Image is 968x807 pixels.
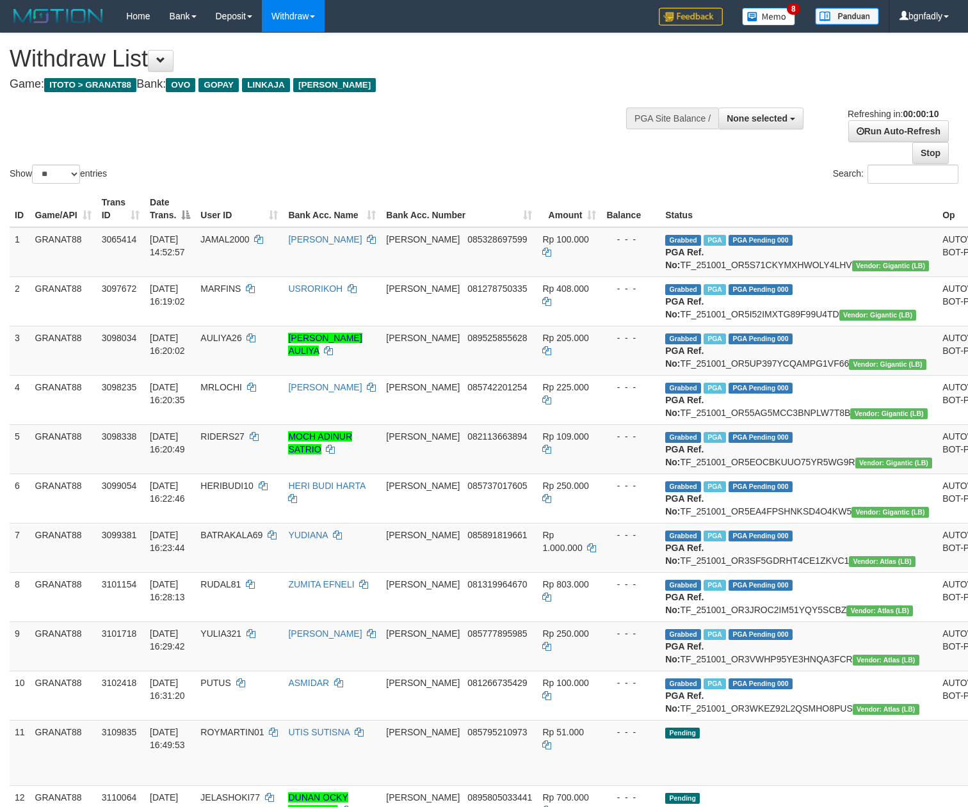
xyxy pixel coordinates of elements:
span: Pending [665,728,700,739]
span: [PERSON_NAME] [386,481,460,491]
span: Rp 1.000.000 [542,530,582,553]
span: GOPAY [198,78,239,92]
span: Marked by bgndedek [704,284,726,295]
td: 1 [10,227,30,277]
a: USRORIKOH [288,284,343,294]
span: ROYMARTIN01 [200,727,264,737]
div: - - - [606,479,655,492]
img: MOTION_logo.png [10,6,107,26]
span: PGA Pending [729,333,793,344]
span: Rp 100.000 [542,234,588,244]
span: Rp 225.000 [542,382,588,392]
label: Search: [833,164,958,184]
span: 8 [787,3,800,15]
span: Rp 803.000 [542,579,588,589]
a: YUDIANA [288,530,327,540]
span: Rp 250.000 [542,481,588,491]
th: Balance [601,191,660,227]
span: PGA Pending [729,432,793,443]
span: [DATE] 16:20:35 [150,382,185,405]
td: TF_251001_OR3WKEZ92L2QSMHO8PUS [660,671,937,720]
b: PGA Ref. No: [665,691,704,714]
span: [DATE] 16:22:46 [150,481,185,504]
td: 10 [10,671,30,720]
span: Copy 089525855628 to clipboard [467,333,527,343]
td: TF_251001_OR5EOCBKUUO75YR5WG9R [660,424,937,474]
span: Vendor URL: https://dashboard.q2checkout.com/secure [849,359,926,370]
span: Marked by bgndedek [704,531,726,541]
div: - - - [606,627,655,640]
span: [PERSON_NAME] [386,333,460,343]
span: 3101718 [102,628,137,639]
span: Copy 085737017605 to clipboard [467,481,527,491]
td: 4 [10,375,30,424]
span: [PERSON_NAME] [386,727,460,737]
td: GRANAT88 [30,720,97,785]
div: - - - [606,381,655,394]
span: Copy 082113663894 to clipboard [467,431,527,442]
span: Copy 085891819661 to clipboard [467,530,527,540]
a: ZUMITA EFNELI [288,579,354,589]
span: Vendor URL: https://dashboard.q2checkout.com/secure [853,655,919,666]
span: YULIA321 [200,628,241,639]
span: 3109835 [102,727,137,737]
span: Refreshing in: [848,109,939,119]
td: TF_251001_OR5UP397YCQAMPG1VF66 [660,326,937,375]
span: Grabbed [665,580,701,591]
a: [PERSON_NAME] AULIYA [288,333,362,356]
td: GRANAT88 [30,572,97,621]
td: 3 [10,326,30,375]
td: TF_251001_OR55AG5MCC3BNPLW7T8B [660,375,937,424]
div: PGA Site Balance / [626,108,718,129]
span: PGA Pending [729,383,793,394]
td: 9 [10,621,30,671]
td: TF_251001_OR3VWHP95YE3HNQA3FCR [660,621,937,671]
span: [PERSON_NAME] [293,78,376,92]
span: Rp 205.000 [542,333,588,343]
b: PGA Ref. No: [665,592,704,615]
span: MARFINS [200,284,241,294]
a: Run Auto-Refresh [848,120,949,142]
b: PGA Ref. No: [665,493,704,516]
td: GRANAT88 [30,424,97,474]
h4: Game: Bank: [10,78,633,91]
img: Feedback.jpg [659,8,723,26]
b: PGA Ref. No: [665,296,704,319]
span: Vendor URL: https://dashboard.q2checkout.com/secure [855,458,933,468]
a: MOCH ADINUR SATRIO [288,431,352,454]
b: PGA Ref. No: [665,641,704,664]
span: Copy 081266735429 to clipboard [467,678,527,688]
span: Marked by bgndedek [704,432,726,443]
span: 3110064 [102,792,137,803]
span: Grabbed [665,678,701,689]
a: UTIS SUTISNA [288,727,350,737]
span: [DATE] 16:31:20 [150,678,185,701]
span: Grabbed [665,284,701,295]
td: GRANAT88 [30,621,97,671]
img: Button%20Memo.svg [742,8,796,26]
span: PGA Pending [729,235,793,246]
img: panduan.png [815,8,879,25]
span: PGA Pending [729,678,793,689]
input: Search: [867,164,958,184]
div: - - - [606,430,655,443]
span: [DATE] 16:20:02 [150,333,185,356]
span: PUTUS [200,678,230,688]
td: TF_251001_OR3SF5GDRHT4CE1ZKVC1 [660,523,937,572]
span: Rp 100.000 [542,678,588,688]
span: [PERSON_NAME] [386,530,460,540]
span: Rp 109.000 [542,431,588,442]
span: Vendor URL: https://dashboard.q2checkout.com/secure [849,556,916,567]
td: 7 [10,523,30,572]
span: 3097672 [102,284,137,294]
span: [DATE] 16:20:49 [150,431,185,454]
td: 2 [10,276,30,326]
span: Vendor URL: https://dashboard.q2checkout.com/secure [846,605,913,616]
span: RUDAL81 [200,579,241,589]
span: Marked by bgndedek [704,235,726,246]
th: Bank Acc. Name: activate to sort column ascending [283,191,381,227]
td: GRANAT88 [30,276,97,326]
span: [DATE] 16:19:02 [150,284,185,307]
button: None selected [718,108,803,129]
span: JAMAL2000 [200,234,249,244]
